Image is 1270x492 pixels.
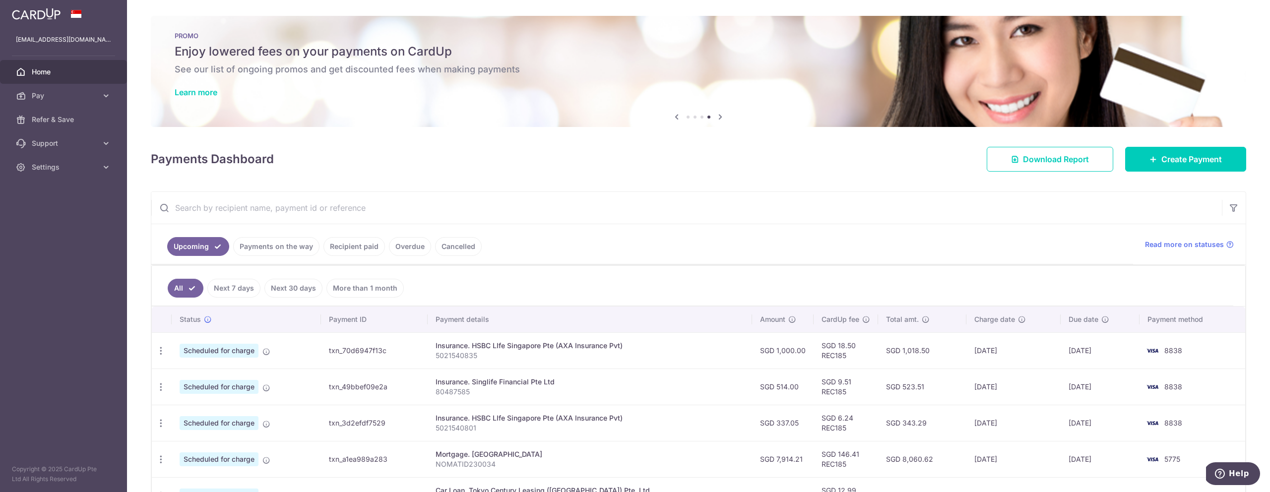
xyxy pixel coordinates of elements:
[1143,453,1162,465] img: Bank Card
[814,405,878,441] td: SGD 6.24 REC185
[966,369,1061,405] td: [DATE]
[752,405,814,441] td: SGD 337.05
[760,314,785,324] span: Amount
[32,162,97,172] span: Settings
[180,416,258,430] span: Scheduled for charge
[814,441,878,477] td: SGD 146.41 REC185
[822,314,859,324] span: CardUp fee
[436,459,744,469] p: NOMATID230034
[436,413,744,423] div: Insurance. HSBC LIfe Singapore Pte (AXA Insurance Pvt)
[752,441,814,477] td: SGD 7,914.21
[1023,153,1089,165] span: Download Report
[323,237,385,256] a: Recipient paid
[168,279,203,298] a: All
[1061,332,1140,369] td: [DATE]
[175,87,217,97] a: Learn more
[878,369,966,405] td: SGD 523.51
[264,279,322,298] a: Next 30 days
[167,237,229,256] a: Upcoming
[207,279,260,298] a: Next 7 days
[321,332,428,369] td: txn_70d6947f13c
[151,192,1222,224] input: Search by recipient name, payment id or reference
[436,387,744,397] p: 80487585
[16,35,111,45] p: [EMAIL_ADDRESS][DOMAIN_NAME]
[752,369,814,405] td: SGD 514.00
[1125,147,1246,172] a: Create Payment
[32,67,97,77] span: Home
[1145,240,1234,249] a: Read more on statuses
[32,138,97,148] span: Support
[428,307,752,332] th: Payment details
[180,380,258,394] span: Scheduled for charge
[1206,462,1260,487] iframe: Opens a widget where you can find more information
[233,237,319,256] a: Payments on the way
[966,332,1061,369] td: [DATE]
[1164,382,1182,391] span: 8838
[966,405,1061,441] td: [DATE]
[436,341,744,351] div: Insurance. HSBC LIfe Singapore Pte (AXA Insurance Pvt)
[326,279,404,298] a: More than 1 month
[878,332,966,369] td: SGD 1,018.50
[752,332,814,369] td: SGD 1,000.00
[1145,240,1224,249] span: Read more on statuses
[1069,314,1098,324] span: Due date
[814,369,878,405] td: SGD 9.51 REC185
[987,147,1113,172] a: Download Report
[436,423,744,433] p: 5021540801
[886,314,919,324] span: Total amt.
[321,307,428,332] th: Payment ID
[321,405,428,441] td: txn_3d2efdf7529
[12,8,61,20] img: CardUp
[32,91,97,101] span: Pay
[966,441,1061,477] td: [DATE]
[1164,346,1182,355] span: 8838
[1061,405,1140,441] td: [DATE]
[321,441,428,477] td: txn_a1ea989a283
[321,369,428,405] td: txn_49bbef09e2a
[175,32,1222,40] p: PROMO
[974,314,1015,324] span: Charge date
[175,63,1222,75] h6: See our list of ongoing promos and get discounted fees when making payments
[180,452,258,466] span: Scheduled for charge
[389,237,431,256] a: Overdue
[180,344,258,358] span: Scheduled for charge
[32,115,97,124] span: Refer & Save
[435,237,482,256] a: Cancelled
[180,314,201,324] span: Status
[1061,441,1140,477] td: [DATE]
[1143,381,1162,393] img: Bank Card
[1164,419,1182,427] span: 8838
[175,44,1222,60] h5: Enjoy lowered fees on your payments on CardUp
[1161,153,1222,165] span: Create Payment
[1143,345,1162,357] img: Bank Card
[151,16,1246,127] img: Latest Promos banner
[1164,455,1180,463] span: 5775
[436,449,744,459] div: Mortgage. [GEOGRAPHIC_DATA]
[814,332,878,369] td: SGD 18.50 REC185
[1140,307,1245,332] th: Payment method
[436,351,744,361] p: 5021540835
[1143,417,1162,429] img: Bank Card
[1061,369,1140,405] td: [DATE]
[151,150,274,168] h4: Payments Dashboard
[436,377,744,387] div: Insurance. Singlife Financial Pte Ltd
[878,441,966,477] td: SGD 8,060.62
[878,405,966,441] td: SGD 343.29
